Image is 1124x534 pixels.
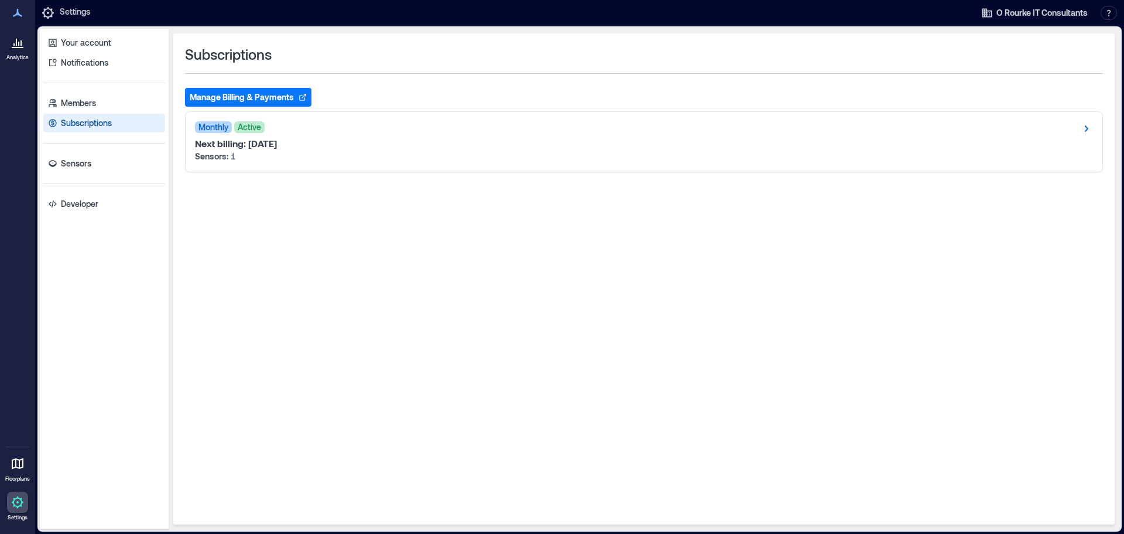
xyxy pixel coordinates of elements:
span: O Rourke IT Consultants [996,7,1088,19]
p: Members [61,97,96,109]
button: O Rourke IT Consultants [978,4,1091,22]
div: MonthlyActiveNext billing: [DATE]Sensors: 1 [186,112,1102,172]
p: Settings [60,6,90,20]
a: Your account [43,33,165,52]
span: Active [234,121,265,133]
p: Subscriptions [61,117,112,129]
a: Developer [43,195,165,213]
a: Notifications [43,53,165,72]
p: Settings [8,514,28,521]
p: 1 [195,151,235,162]
p: Notifications [61,57,108,69]
a: Settings [4,488,32,525]
a: Sensors [43,154,165,173]
strong: Sensors: [195,151,228,161]
p: Your account [61,37,111,49]
a: Members [43,94,165,113]
p: Developer [61,198,98,210]
span: Subscriptions [185,45,272,64]
a: Analytics [3,28,32,64]
p: Floorplans [5,475,30,482]
p: Analytics [6,54,29,61]
a: Floorplans [2,450,33,486]
button: Manage Billing & Payments [185,88,311,107]
a: Subscriptions [43,114,165,132]
p: Sensors [61,158,91,169]
p: Next billing: [DATE] [195,138,277,149]
span: Monthly [195,121,232,133]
